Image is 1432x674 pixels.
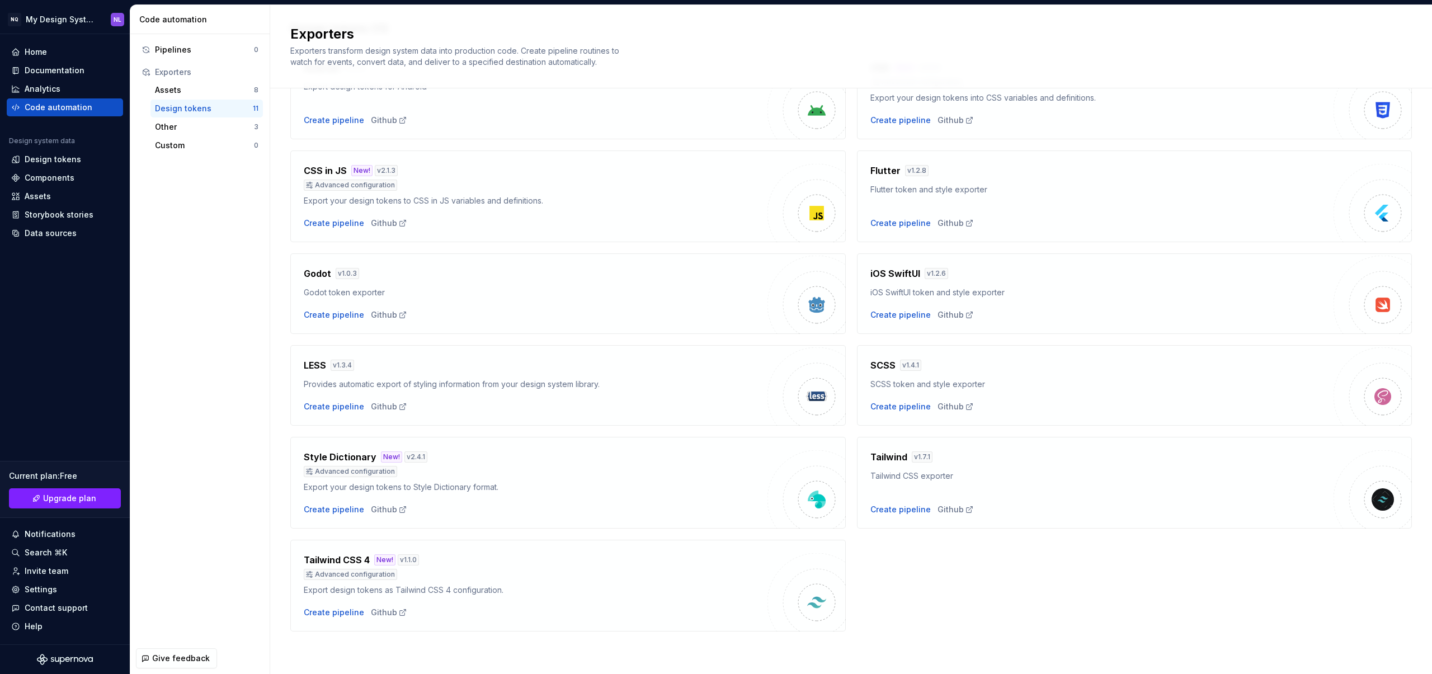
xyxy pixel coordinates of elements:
a: Assets [7,187,123,205]
button: NQMy Design SystemNL [2,7,128,31]
a: Github [938,309,974,320]
button: Help [7,618,123,635]
a: Github [938,218,974,229]
div: Export your design tokens to Style Dictionary format. [304,482,767,493]
div: Current plan : Free [9,470,121,482]
a: Storybook stories [7,206,123,224]
div: v 1.4.1 [900,360,921,371]
h4: SCSS [870,359,896,372]
div: Create pipeline [870,309,931,320]
button: Create pipeline [304,218,364,229]
button: Create pipeline [870,401,931,412]
h4: Tailwind [870,450,907,464]
div: v 1.2.8 [905,165,929,176]
a: Github [371,218,407,229]
div: Advanced configuration [304,466,397,477]
div: Assets [155,84,254,96]
a: Analytics [7,80,123,98]
div: New! [351,165,373,176]
div: NL [114,15,121,24]
a: Design tokens11 [150,100,263,117]
a: Github [371,115,407,126]
div: Other [155,121,254,133]
div: iOS SwiftUI token and style exporter [870,287,1334,298]
div: Flutter token and style exporter [870,184,1334,195]
div: Settings [25,584,57,595]
div: Design tokens [155,103,253,114]
div: Code automation [139,14,265,25]
div: Invite team [25,565,68,577]
div: Design tokens [25,154,81,165]
a: Github [371,401,407,412]
a: Data sources [7,224,123,242]
div: Custom [155,140,254,151]
div: Analytics [25,83,60,95]
a: Github [938,401,974,412]
a: Github [371,504,407,515]
button: Create pipeline [304,401,364,412]
a: Design tokens [7,150,123,168]
a: Github [371,607,407,618]
div: Exporters [155,67,258,78]
div: Contact support [25,602,88,614]
div: Search ⌘K [25,547,67,558]
span: Exporters transform design system data into production code. Create pipeline routines to watch fo... [290,46,621,67]
div: Export design tokens as Tailwind CSS 4 configuration. [304,585,767,596]
button: Create pipeline [870,115,931,126]
div: v 2.4.1 [404,451,427,463]
div: NQ [8,13,21,26]
div: New! [374,554,395,565]
div: Tailwind CSS exporter [870,470,1334,482]
a: Pipelines0 [137,41,263,59]
h4: iOS SwiftUI [870,267,920,280]
div: 0 [254,45,258,54]
a: Other3 [150,118,263,136]
button: Contact support [7,599,123,617]
button: Create pipeline [870,504,931,515]
div: v 1.3.4 [331,360,354,371]
span: Upgrade plan [43,493,96,504]
a: Code automation [7,98,123,116]
h4: Flutter [870,164,901,177]
div: Documentation [25,65,84,76]
button: Create pipeline [870,218,931,229]
div: Components [25,172,74,183]
div: Export your design tokens to CSS in JS variables and definitions. [304,195,767,206]
button: Create pipeline [304,607,364,618]
div: v 1.0.3 [336,268,359,279]
h4: LESS [304,359,326,372]
div: v 1.1.0 [398,554,419,565]
a: Documentation [7,62,123,79]
div: Home [25,46,47,58]
button: Give feedback [136,648,217,668]
button: Create pipeline [304,504,364,515]
div: Data sources [25,228,77,239]
div: 11 [253,104,258,113]
button: Create pipeline [304,309,364,320]
div: 0 [254,141,258,150]
div: Provides automatic export of styling information from your design system library. [304,379,767,390]
button: Notifications [7,525,123,543]
div: Advanced configuration [304,180,397,191]
div: Storybook stories [25,209,93,220]
h4: Godot [304,267,331,280]
div: v 1.2.6 [925,268,948,279]
div: 8 [254,86,258,95]
a: Components [7,169,123,187]
div: Assets [25,191,51,202]
a: Upgrade plan [9,488,121,508]
div: Export your design tokens into CSS variables and definitions. [870,92,1334,103]
div: v 2.1.3 [375,165,398,176]
div: Design system data [9,136,75,145]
